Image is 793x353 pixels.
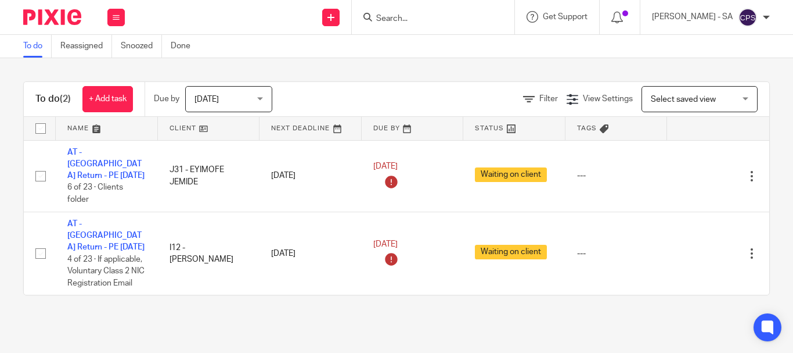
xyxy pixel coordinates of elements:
[259,212,362,295] td: [DATE]
[475,245,547,259] span: Waiting on client
[67,148,145,180] a: AT - [GEOGRAPHIC_DATA] Return - PE [DATE]
[67,255,145,287] span: 4 of 23 · If applicable, Voluntary Class 2 NIC Registration Email
[577,125,597,131] span: Tags
[60,94,71,104] span: (2)
[373,162,398,170] span: [DATE]
[651,95,716,104] span: Select saved view
[194,95,219,104] span: [DATE]
[23,35,52,58] a: To do
[82,86,133,112] a: + Add task
[375,14,480,24] input: Search
[154,93,179,105] p: Due by
[738,8,757,27] img: svg%3E
[259,140,362,212] td: [DATE]
[60,35,112,58] a: Reassigned
[577,248,656,259] div: ---
[543,13,587,21] span: Get Support
[23,9,81,25] img: Pixie
[158,140,260,212] td: J31 - EYIMOFE JEMIDE
[171,35,199,58] a: Done
[373,240,398,248] span: [DATE]
[583,95,633,103] span: View Settings
[577,170,656,181] div: ---
[158,212,260,295] td: I12 - [PERSON_NAME]
[475,167,547,182] span: Waiting on client
[539,95,558,103] span: Filter
[67,184,123,204] span: 6 of 23 · Clients folder
[67,220,145,252] a: AT - [GEOGRAPHIC_DATA] Return - PE [DATE]
[35,93,71,105] h1: To do
[121,35,162,58] a: Snoozed
[652,11,733,23] p: [PERSON_NAME] - SA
